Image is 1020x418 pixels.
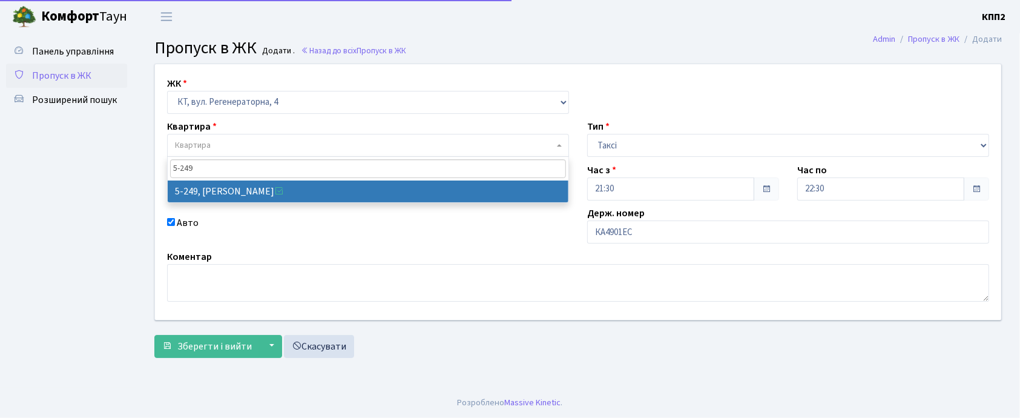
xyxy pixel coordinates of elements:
[177,340,252,353] span: Зберегти і вийти
[41,7,127,27] span: Таун
[260,46,295,56] small: Додати .
[12,5,36,29] img: logo.png
[167,76,187,91] label: ЖК
[458,396,563,410] div: Розроблено .
[6,39,127,64] a: Панель управління
[587,206,645,221] label: Держ. номер
[959,33,1002,46] li: Додати
[797,163,827,177] label: Час по
[167,250,212,264] label: Коментар
[908,33,959,45] a: Пропуск в ЖК
[177,216,199,230] label: Авто
[284,335,354,358] a: Скасувати
[301,45,406,56] a: Назад до всіхПропуск в ЖК
[587,163,616,177] label: Час з
[32,45,114,58] span: Панель управління
[168,181,568,202] li: 5-249, [PERSON_NAME]
[6,64,127,88] a: Пропуск в ЖК
[41,7,99,26] b: Комфорт
[167,119,217,134] label: Квартира
[154,335,260,358] button: Зберегти і вийти
[6,88,127,112] a: Розширений пошук
[32,69,91,82] span: Пропуск в ЖК
[505,396,561,409] a: Massive Kinetic
[357,45,406,56] span: Пропуск в ЖК
[587,221,989,244] input: АА1234АА
[873,33,895,45] a: Admin
[32,93,117,107] span: Розширений пошук
[587,119,610,134] label: Тип
[982,10,1005,24] a: КПП2
[855,27,1020,52] nav: breadcrumb
[175,139,211,151] span: Квартира
[154,36,257,60] span: Пропуск в ЖК
[151,7,182,27] button: Переключити навігацію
